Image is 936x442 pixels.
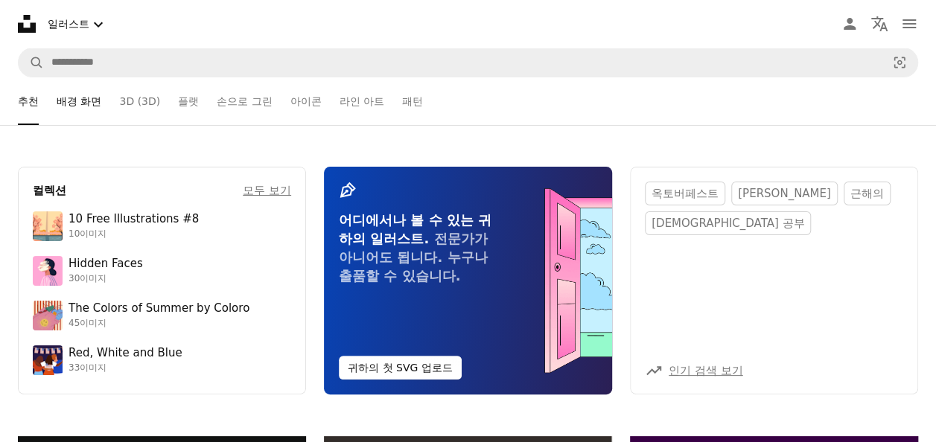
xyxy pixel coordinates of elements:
[645,211,811,235] a: [DEMOGRAPHIC_DATA] 공부
[33,345,63,375] img: premium_vector-1717780424626-a1297b9c4208
[33,301,63,330] img: premium_vector-1747348273623-d07fe99fa4ce
[69,228,199,240] div: 10이미지
[33,182,66,199] h4: 컬렉션
[69,301,249,316] div: The Colors of Summer by Coloro
[339,356,462,379] button: 귀하의 첫 SVG 업로드
[33,301,291,330] a: The Colors of Summer by Coloro45이미지
[18,48,918,77] form: 사이트 전체에서 이미지 찾기
[57,77,101,125] a: 배경 화면
[69,257,143,272] div: Hidden Faces
[339,212,491,246] span: 어디에서나 볼 수 있는 귀하의 일러스트.
[33,256,291,286] a: Hidden Faces30이미지
[18,15,36,33] a: 홈 — Unsplash
[33,256,63,286] img: premium_vector-1748844071474-d954b88adc73
[894,9,924,39] button: 메뉴
[69,273,143,285] div: 30이미지
[42,9,113,39] button: 제품 유형 선택
[835,9,865,39] a: 로그인 / 가입
[217,77,272,125] a: 손으로 그린
[669,364,743,377] a: 인기 검색 보기
[178,77,199,125] a: 플랫
[33,211,291,241] a: 10 Free Illustrations #810이미지
[33,211,63,241] img: vector-1750308744205-56527770eef2
[865,9,894,39] button: 언어
[19,48,44,77] button: Unsplash 검색
[645,182,725,205] a: 옥토버페스트
[243,182,291,199] a: 모두 보기
[69,362,182,374] div: 33이미지
[290,77,322,125] a: 아이콘
[119,77,160,125] a: 3D (3D)
[340,77,384,125] a: 라인 아트
[844,182,891,205] a: 근해의
[882,48,917,77] button: 시각적 검색
[69,318,249,330] div: 45이미지
[33,345,291,375] a: Red, White and Blue33이미지
[402,77,423,125] a: 패턴
[731,182,838,205] a: [PERSON_NAME]
[69,212,199,227] div: 10 Free Illustrations #8
[339,231,487,284] span: 전문가가 아니어도 됩니다. 누구나 출품할 수 있습니다.
[69,346,182,361] div: Red, White and Blue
